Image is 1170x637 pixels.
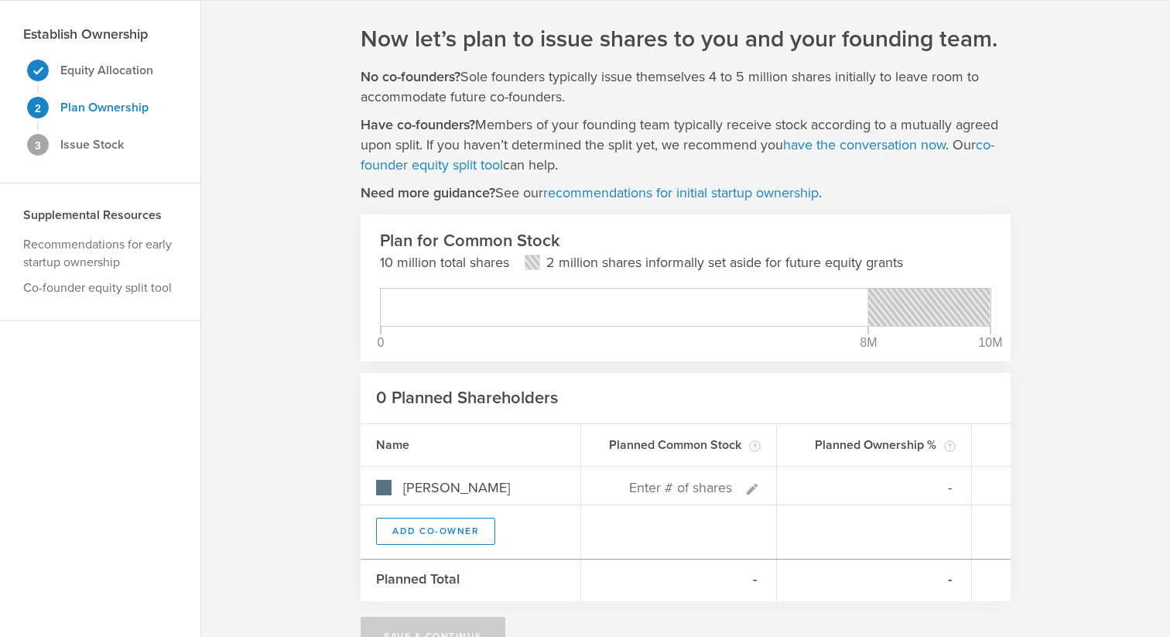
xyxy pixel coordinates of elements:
div: 0 [378,337,385,349]
input: Enter co-owner name [399,478,565,498]
p: 10 million total shares [380,252,509,272]
div: Planned Ownership % [777,424,973,466]
h2: 0 Planned Shareholders [376,387,558,409]
div: 10M [978,337,1002,349]
a: Recommendations for early startup ownership [23,237,172,270]
h1: Now let’s plan to issue shares to you and your founding team. [361,24,997,55]
h3: Establish Ownership [23,24,148,44]
input: Enter # of shares [597,478,736,498]
strong: Plan Ownership [60,100,149,115]
p: Members of your founding team typically receive stock according to a mutually agreed upon split. ... [361,115,1011,175]
div: - [777,560,973,601]
div: - [581,560,777,601]
strong: Equity Allocation [60,63,153,78]
a: Co-founder equity split tool [23,280,172,296]
button: Add Co-Owner [376,518,495,545]
strong: Issue Stock [60,137,124,152]
strong: Need more guidance? [361,184,495,201]
p: Sole founders typically issue themselves 4 to 5 million shares initially to leave room to accommo... [361,67,1011,107]
a: have the conversation now [783,136,946,153]
strong: No co-founders? [361,68,460,85]
div: 8M [860,337,877,349]
p: 2 million shares informally set aside for future equity grants [546,252,903,272]
div: Name [361,424,581,466]
span: 2 [35,103,41,114]
strong: Supplemental Resources [23,207,162,223]
span: 3 [35,140,41,151]
strong: Have co-founders? [361,116,475,133]
p: See our . [361,183,822,203]
a: recommendations for initial startup ownership [543,184,819,201]
div: Planned Total [361,560,581,601]
h2: Plan for Common Stock [380,230,991,252]
div: Planned Common Stock [581,424,777,466]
